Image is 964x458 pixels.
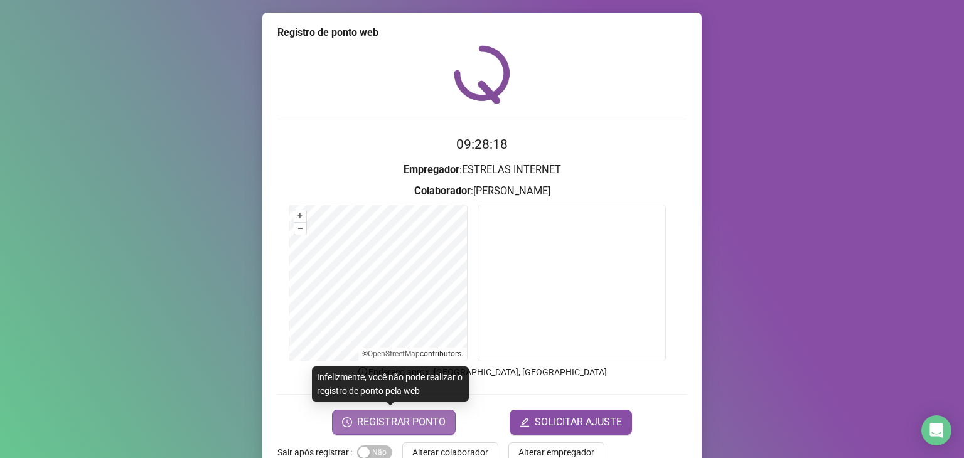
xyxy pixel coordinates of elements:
h3: : ESTRELAS INTERNET [277,162,687,178]
li: © contributors. [362,349,463,358]
div: Infelizmente, você não pode realizar o registro de ponto pela web [312,366,469,402]
div: Registro de ponto web [277,25,687,40]
strong: Colaborador [414,185,471,197]
button: editSOLICITAR AJUSTE [510,410,632,435]
button: REGISTRAR PONTO [332,410,456,435]
strong: Empregador [404,164,459,176]
a: OpenStreetMap [368,349,420,358]
h3: : [PERSON_NAME] [277,183,687,200]
span: SOLICITAR AJUSTE [535,415,622,430]
div: Open Intercom Messenger [921,415,951,445]
span: REGISTRAR PONTO [357,415,446,430]
img: QRPoint [454,45,510,104]
span: edit [520,417,530,427]
button: – [294,223,306,235]
p: Endereço aprox. : [GEOGRAPHIC_DATA], [GEOGRAPHIC_DATA] [277,365,687,379]
span: clock-circle [342,417,352,427]
button: + [294,210,306,222]
time: 09:28:18 [456,137,508,152]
